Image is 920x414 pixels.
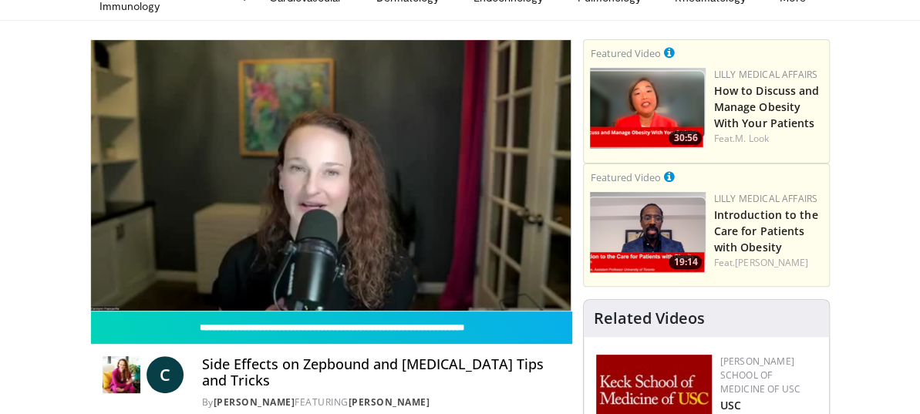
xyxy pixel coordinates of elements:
div: Feat. [713,256,823,270]
a: [PERSON_NAME] [735,256,808,269]
a: [PERSON_NAME] [349,395,430,409]
img: Dr. Carolynn Francavilla [103,356,140,393]
div: By FEATURING [202,395,560,409]
small: Featured Video [590,46,660,60]
img: acc2e291-ced4-4dd5-b17b-d06994da28f3.png.150x105_q85_crop-smart_upscale.png [590,192,706,273]
a: Lilly Medical Affairs [713,68,817,81]
a: M. Look [735,132,769,145]
a: Introduction to the Care for Patients with Obesity [713,207,817,254]
h4: Side Effects on Zepbound and [MEDICAL_DATA] Tips and Tricks [202,356,560,389]
video-js: Video Player [91,40,571,311]
a: 19:14 [590,192,706,273]
div: Feat. [713,132,823,146]
a: C [147,356,184,393]
a: [PERSON_NAME] [214,395,295,409]
small: Featured Video [590,170,660,184]
img: c98a6a29-1ea0-4bd5-8cf5-4d1e188984a7.png.150x105_q85_crop-smart_upscale.png [590,68,706,149]
h4: Related Videos [593,309,704,328]
span: 19:14 [669,255,702,269]
span: 30:56 [669,131,702,145]
a: Lilly Medical Affairs [713,192,817,205]
a: How to Discuss and Manage Obesity With Your Patients [713,83,819,130]
a: [PERSON_NAME] School of Medicine of USC [719,355,800,395]
a: 30:56 [590,68,706,149]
